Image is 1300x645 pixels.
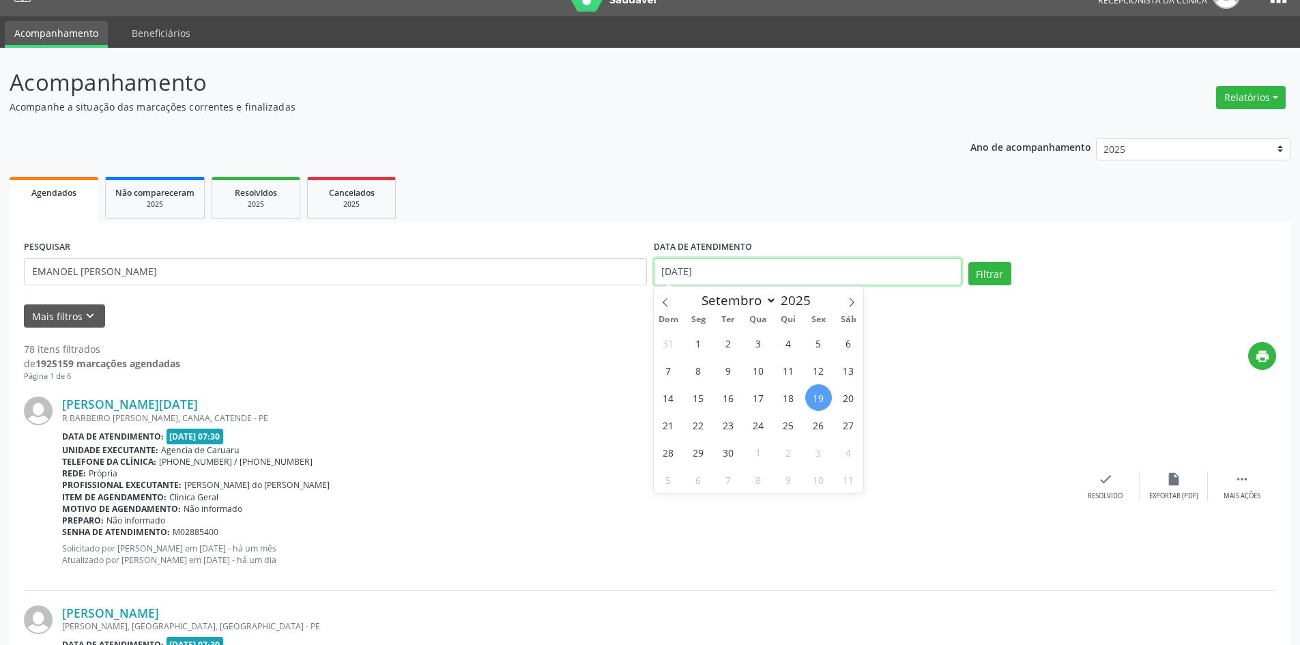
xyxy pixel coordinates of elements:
[745,466,772,493] span: Outubro 8, 2025
[654,237,752,258] label: DATA DE ATENDIMENTO
[89,468,117,479] span: Própria
[805,439,832,465] span: Outubro 3, 2025
[835,330,862,356] span: Setembro 6, 2025
[695,291,777,310] select: Month
[62,605,159,620] a: [PERSON_NAME]
[654,315,684,324] span: Dom
[62,412,1071,424] div: R BARBEIRO [PERSON_NAME], CANAA, CATENDE - PE
[159,456,313,468] span: [PHONE_NUMBER] / [PHONE_NUMBER]
[1248,342,1276,370] button: print
[169,491,218,503] span: Clinica Geral
[184,479,330,491] span: [PERSON_NAME] do [PERSON_NAME]
[715,412,742,438] span: Setembro 23, 2025
[1255,349,1270,364] i: print
[835,357,862,384] span: Setembro 13, 2025
[655,384,682,411] span: Setembro 14, 2025
[83,309,98,324] i: keyboard_arrow_down
[713,315,743,324] span: Ter
[685,330,712,356] span: Setembro 1, 2025
[775,439,802,465] span: Outubro 2, 2025
[62,515,104,526] b: Preparo:
[835,439,862,465] span: Outubro 4, 2025
[317,199,386,210] div: 2025
[654,258,962,285] input: Selecione um intervalo
[329,187,375,199] span: Cancelados
[62,526,170,538] b: Senha de atendimento:
[1224,491,1260,501] div: Mais ações
[62,431,164,442] b: Data de atendimento:
[62,444,158,456] b: Unidade executante:
[115,187,194,199] span: Não compareceram
[115,199,194,210] div: 2025
[655,466,682,493] span: Outubro 5, 2025
[235,187,277,199] span: Resolvidos
[685,466,712,493] span: Outubro 6, 2025
[655,330,682,356] span: Agosto 31, 2025
[745,439,772,465] span: Outubro 1, 2025
[968,262,1011,285] button: Filtrar
[24,304,105,328] button: Mais filtroskeyboard_arrow_down
[833,315,863,324] span: Sáb
[805,330,832,356] span: Setembro 5, 2025
[775,357,802,384] span: Setembro 11, 2025
[167,429,224,444] span: [DATE] 07:30
[122,21,200,45] a: Beneficiários
[715,330,742,356] span: Setembro 2, 2025
[24,237,70,258] label: PESQUISAR
[173,526,218,538] span: M02885400
[775,384,802,411] span: Setembro 18, 2025
[805,384,832,411] span: Setembro 19, 2025
[970,138,1091,155] p: Ano de acompanhamento
[803,315,833,324] span: Sex
[685,439,712,465] span: Setembro 29, 2025
[775,466,802,493] span: Outubro 9, 2025
[775,330,802,356] span: Setembro 4, 2025
[773,315,803,324] span: Qui
[835,384,862,411] span: Setembro 20, 2025
[24,371,180,382] div: Página 1 de 6
[1088,491,1123,501] div: Resolvido
[835,466,862,493] span: Outubro 11, 2025
[715,439,742,465] span: Setembro 30, 2025
[106,515,165,526] span: Não informado
[685,412,712,438] span: Setembro 22, 2025
[62,620,1071,632] div: [PERSON_NAME], [GEOGRAPHIC_DATA], [GEOGRAPHIC_DATA] - PE
[62,479,182,491] b: Profissional executante:
[24,342,180,356] div: 78 itens filtrados
[715,466,742,493] span: Outubro 7, 2025
[715,384,742,411] span: Setembro 16, 2025
[655,412,682,438] span: Setembro 21, 2025
[1234,472,1250,487] i: 
[777,291,822,309] input: Year
[35,357,180,370] strong: 1925159 marcações agendadas
[715,357,742,384] span: Setembro 9, 2025
[745,330,772,356] span: Setembro 3, 2025
[655,357,682,384] span: Setembro 7, 2025
[805,466,832,493] span: Outubro 10, 2025
[743,315,773,324] span: Qua
[5,21,108,48] a: Acompanhamento
[685,384,712,411] span: Setembro 15, 2025
[745,412,772,438] span: Setembro 24, 2025
[62,503,181,515] b: Motivo de agendamento:
[184,503,242,515] span: Não informado
[1098,472,1113,487] i: check
[683,315,713,324] span: Seg
[10,100,906,114] p: Acompanhe a situação das marcações correntes e finalizadas
[1166,472,1181,487] i: insert_drive_file
[655,439,682,465] span: Setembro 28, 2025
[161,444,240,456] span: Agencia de Caruaru
[745,357,772,384] span: Setembro 10, 2025
[24,605,53,634] img: img
[835,412,862,438] span: Setembro 27, 2025
[805,357,832,384] span: Setembro 12, 2025
[62,543,1071,566] p: Solicitado por [PERSON_NAME] em [DATE] - há um mês Atualizado por [PERSON_NAME] em [DATE] - há um...
[222,199,290,210] div: 2025
[10,66,906,100] p: Acompanhamento
[62,456,156,468] b: Telefone da clínica:
[1149,491,1198,501] div: Exportar (PDF)
[62,491,167,503] b: Item de agendamento:
[62,397,198,412] a: [PERSON_NAME][DATE]
[745,384,772,411] span: Setembro 17, 2025
[685,357,712,384] span: Setembro 8, 2025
